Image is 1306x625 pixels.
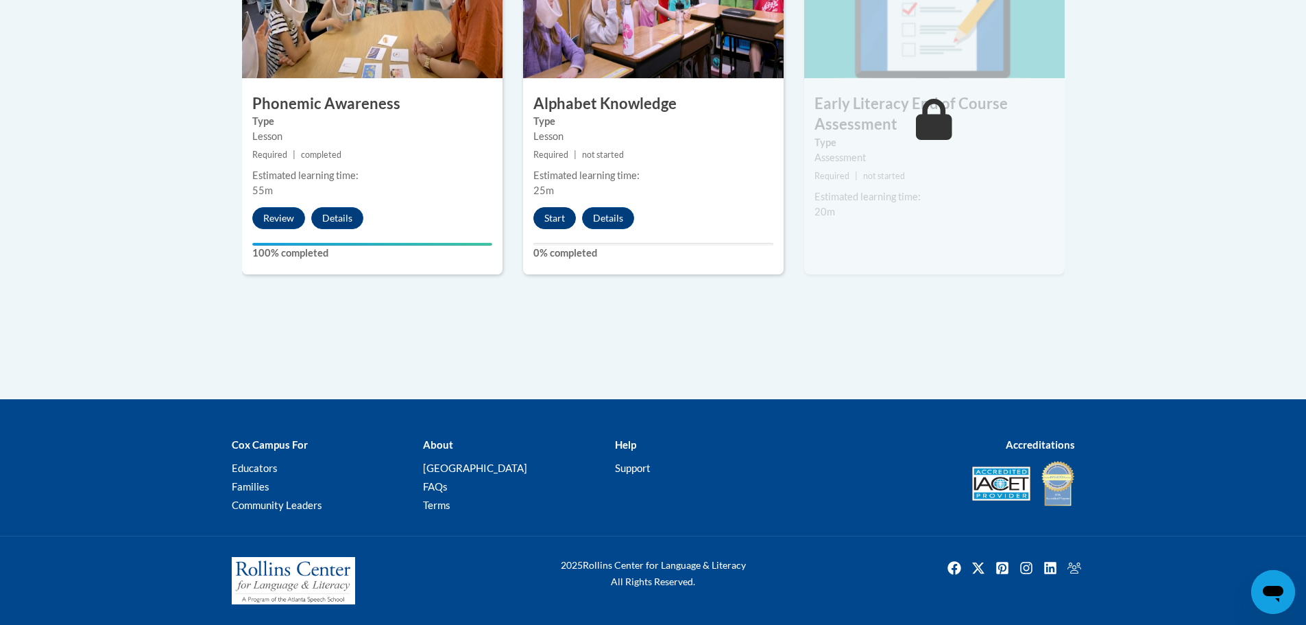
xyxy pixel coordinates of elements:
[1015,557,1037,579] img: Instagram icon
[863,171,905,181] span: not started
[232,557,355,605] img: Rollins Center for Language & Literacy - A Program of the Atlanta Speech School
[423,462,527,474] a: [GEOGRAPHIC_DATA]
[252,150,287,160] span: Required
[311,207,363,229] button: Details
[252,114,492,129] label: Type
[1039,557,1061,579] img: LinkedIn icon
[814,206,835,217] span: 20m
[814,135,1054,150] label: Type
[533,207,576,229] button: Start
[1063,557,1085,579] img: Facebook group icon
[615,462,651,474] a: Support
[423,480,448,493] a: FAQs
[242,93,503,115] h3: Phonemic Awareness
[991,557,1013,579] a: Pinterest
[1063,557,1085,579] a: Facebook Group
[301,150,341,160] span: completed
[972,467,1030,501] img: Accredited IACET® Provider
[814,171,849,181] span: Required
[232,462,278,474] a: Educators
[423,499,450,511] a: Terms
[804,93,1065,136] h3: Early Literacy End of Course Assessment
[533,246,773,261] label: 0% completed
[523,93,784,115] h3: Alphabet Knowledge
[509,557,797,590] div: Rollins Center for Language & Literacy All Rights Reserved.
[991,557,1013,579] img: Pinterest icon
[1015,557,1037,579] a: Instagram
[252,246,492,261] label: 100% completed
[967,557,989,579] img: Twitter icon
[252,185,273,196] span: 55m
[252,243,492,246] div: Your progress
[1039,557,1061,579] a: Linkedin
[232,438,308,451] b: Cox Campus For
[943,557,965,579] img: Facebook icon
[574,150,577,160] span: |
[561,559,583,571] span: 2025
[232,499,322,511] a: Community Leaders
[533,129,773,144] div: Lesson
[252,129,492,144] div: Lesson
[582,150,624,160] span: not started
[967,557,989,579] a: Twitter
[1251,570,1295,614] iframe: Button to launch messaging window
[533,150,568,160] span: Required
[855,171,858,181] span: |
[943,557,965,579] a: Facebook
[423,438,453,451] b: About
[252,168,492,183] div: Estimated learning time:
[814,150,1054,165] div: Assessment
[1041,460,1075,508] img: IDA® Accredited
[814,189,1054,204] div: Estimated learning time:
[615,438,636,451] b: Help
[533,185,554,196] span: 25m
[1006,438,1075,451] b: Accreditations
[533,168,773,183] div: Estimated learning time:
[252,207,305,229] button: Review
[582,207,634,229] button: Details
[232,480,269,493] a: Families
[533,114,773,129] label: Type
[293,150,295,160] span: |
